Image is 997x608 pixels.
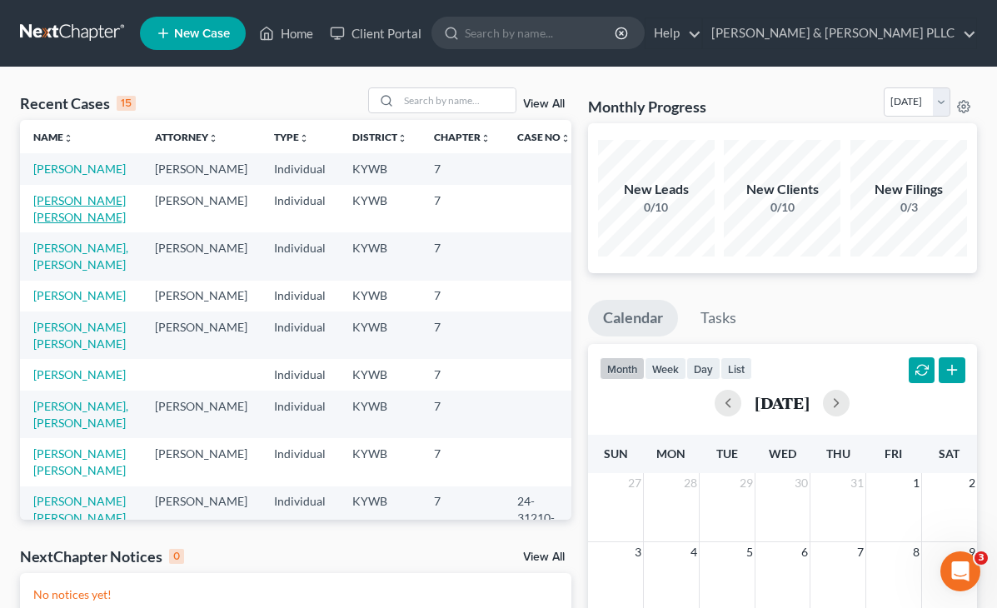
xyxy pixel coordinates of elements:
[261,153,339,184] td: Individual
[142,438,261,486] td: [PERSON_NAME]
[261,486,339,551] td: Individual
[703,18,976,48] a: [PERSON_NAME] & [PERSON_NAME] PLLC
[339,311,421,359] td: KYWB
[738,473,755,493] span: 29
[261,391,339,438] td: Individual
[33,193,126,224] a: [PERSON_NAME] [PERSON_NAME]
[352,131,407,143] a: Districtunfold_more
[855,542,865,562] span: 7
[33,131,73,143] a: Nameunfold_more
[523,98,565,110] a: View All
[598,180,715,199] div: New Leads
[724,199,840,216] div: 0/10
[769,446,796,461] span: Wed
[33,162,126,176] a: [PERSON_NAME]
[339,391,421,438] td: KYWB
[33,494,126,525] a: [PERSON_NAME] [PERSON_NAME]
[20,546,184,566] div: NextChapter Notices
[645,357,686,380] button: week
[940,551,980,591] iframe: Intercom live chat
[274,131,309,143] a: Typeunfold_more
[421,359,504,390] td: 7
[850,199,967,216] div: 0/3
[33,320,126,351] a: [PERSON_NAME] [PERSON_NAME]
[261,185,339,232] td: Individual
[656,446,685,461] span: Mon
[720,357,752,380] button: list
[421,486,504,551] td: 7
[421,311,504,359] td: 7
[600,357,645,380] button: month
[33,241,128,272] a: [PERSON_NAME], [PERSON_NAME]
[826,446,850,461] span: Thu
[588,97,706,117] h3: Monthly Progress
[339,359,421,390] td: KYWB
[142,232,261,280] td: [PERSON_NAME]
[517,131,571,143] a: Case Nounfold_more
[397,133,407,143] i: unfold_more
[588,300,678,336] a: Calendar
[598,199,715,216] div: 0/10
[421,281,504,311] td: 7
[339,486,421,551] td: KYWB
[885,446,902,461] span: Fri
[633,542,643,562] span: 3
[339,153,421,184] td: KYWB
[174,27,230,40] span: New Case
[911,542,921,562] span: 8
[208,133,218,143] i: unfold_more
[261,438,339,486] td: Individual
[504,486,584,551] td: 24-31210-crm
[975,551,988,565] span: 3
[399,88,516,112] input: Search by name...
[434,131,491,143] a: Chapterunfold_more
[967,473,977,493] span: 2
[523,551,565,563] a: View All
[465,17,617,48] input: Search by name...
[63,133,73,143] i: unfold_more
[481,133,491,143] i: unfold_more
[421,438,504,486] td: 7
[33,367,126,381] a: [PERSON_NAME]
[689,542,699,562] span: 4
[20,93,136,113] div: Recent Cases
[686,357,720,380] button: day
[421,153,504,184] td: 7
[117,96,136,111] div: 15
[421,185,504,232] td: 7
[261,359,339,390] td: Individual
[339,185,421,232] td: KYWB
[142,311,261,359] td: [PERSON_NAME]
[939,446,960,461] span: Sat
[793,473,810,493] span: 30
[261,232,339,280] td: Individual
[339,232,421,280] td: KYWB
[155,131,218,143] a: Attorneyunfold_more
[911,473,921,493] span: 1
[142,486,261,551] td: [PERSON_NAME]
[755,394,810,411] h2: [DATE]
[685,300,751,336] a: Tasks
[33,446,126,477] a: [PERSON_NAME] [PERSON_NAME]
[967,542,977,562] span: 9
[261,311,339,359] td: Individual
[299,133,309,143] i: unfold_more
[339,281,421,311] td: KYWB
[561,133,571,143] i: unfold_more
[724,180,840,199] div: New Clients
[800,542,810,562] span: 6
[682,473,699,493] span: 28
[251,18,322,48] a: Home
[421,391,504,438] td: 7
[745,542,755,562] span: 5
[322,18,430,48] a: Client Portal
[142,391,261,438] td: [PERSON_NAME]
[169,549,184,564] div: 0
[33,586,558,603] p: No notices yet!
[261,281,339,311] td: Individual
[646,18,701,48] a: Help
[142,153,261,184] td: [PERSON_NAME]
[142,281,261,311] td: [PERSON_NAME]
[850,180,967,199] div: New Filings
[421,232,504,280] td: 7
